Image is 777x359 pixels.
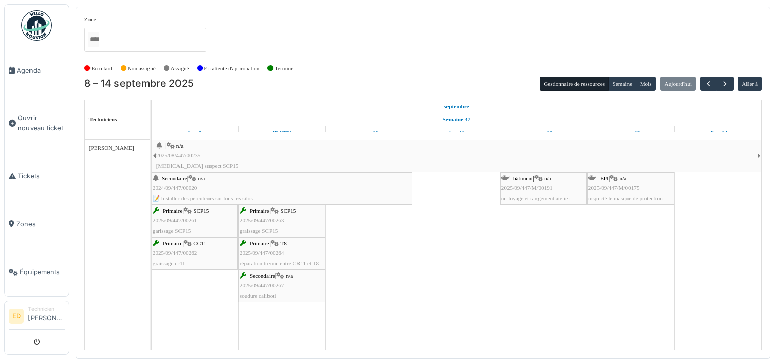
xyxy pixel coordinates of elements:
[153,227,191,234] span: garissage SCP15
[193,208,209,214] span: SCP15
[588,174,673,203] div: |
[9,309,24,324] li: ED
[240,271,324,301] div: |
[250,240,270,246] span: Primaire
[738,77,762,91] button: Aller à
[240,260,319,266] span: réparation tremie entre CR11 et T8
[9,305,65,330] a: ED Technicien[PERSON_NAME]
[600,175,609,181] span: EPI
[660,77,696,91] button: Aujourd'hui
[204,64,259,73] label: En attente d'approbation
[163,208,183,214] span: Primaire
[446,126,467,139] a: 11 septembre 2025
[620,175,627,181] span: n/a
[5,248,69,297] a: Équipements
[240,282,284,288] span: 2025/09/447/00267
[153,174,411,203] div: |
[89,116,117,122] span: Techniciens
[441,100,472,113] a: 8 septembre 2025
[5,152,69,200] a: Tickets
[608,77,636,91] button: Semaine
[18,113,65,133] span: Ouvrir nouveau ticket
[18,171,65,181] span: Tickets
[270,126,294,139] a: 9 septembre 2025
[240,239,324,268] div: |
[28,305,65,313] div: Technicien
[84,78,194,90] h2: 8 – 14 septembre 2025
[156,162,239,169] span: [MEDICAL_DATA] suspect SCP15
[5,200,69,248] a: Zones
[176,143,184,149] span: n/a
[153,195,253,201] span: 📝 Installer des percuteurs sur tous les silos
[92,64,112,73] label: En retard
[156,141,757,171] div: |
[619,126,643,139] a: 13 septembre 2025
[240,217,284,223] span: 2025/09/447/00263
[240,227,278,234] span: graissage SCP15
[153,217,197,223] span: 2025/09/447/00261
[171,64,189,73] label: Assigné
[162,175,187,181] span: Secondaire
[186,126,204,139] a: 8 septembre 2025
[501,185,553,191] span: 2025/09/447/M/00191
[540,77,609,91] button: Gestionnaire de ressources
[588,195,663,201] span: inspecté le masque de protection
[501,195,570,201] span: nettoyage et rangement atelier
[358,126,381,139] a: 10 septembre 2025
[707,126,730,139] a: 14 septembre 2025
[17,66,65,75] span: Agenda
[163,240,183,246] span: Primaire
[700,77,717,91] button: Précédent
[84,15,96,24] label: Zone
[153,260,185,266] span: graissage cr11
[153,250,197,256] span: 2025/09/447/00262
[156,152,201,158] span: 2025/08/447/00235
[153,239,237,268] div: |
[20,267,65,277] span: Équipements
[240,206,324,236] div: |
[28,305,65,327] li: [PERSON_NAME]
[280,208,296,214] span: SCP15
[16,219,65,229] span: Zones
[240,292,276,299] span: soudure caliboti
[128,64,156,73] label: Non assigné
[513,175,533,181] span: bâtiment
[153,185,197,191] span: 2024/09/447/00020
[250,208,270,214] span: Primaire
[544,175,551,181] span: n/a
[286,273,293,279] span: n/a
[275,64,293,73] label: Terminé
[716,77,733,91] button: Suivant
[5,46,69,94] a: Agenda
[89,145,134,151] span: [PERSON_NAME]
[21,10,52,41] img: Badge_color-CXgf-gQk.svg
[250,273,275,279] span: Secondaire
[198,175,205,181] span: n/a
[153,206,237,236] div: |
[501,174,586,203] div: |
[240,250,284,256] span: 2025/09/447/00264
[88,32,99,47] input: Tous
[280,240,286,246] span: T8
[440,113,473,126] a: Semaine 37
[588,185,640,191] span: 2025/09/447/M/00175
[5,94,69,152] a: Ouvrir nouveau ticket
[532,126,555,139] a: 12 septembre 2025
[193,240,206,246] span: CC11
[636,77,656,91] button: Mois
